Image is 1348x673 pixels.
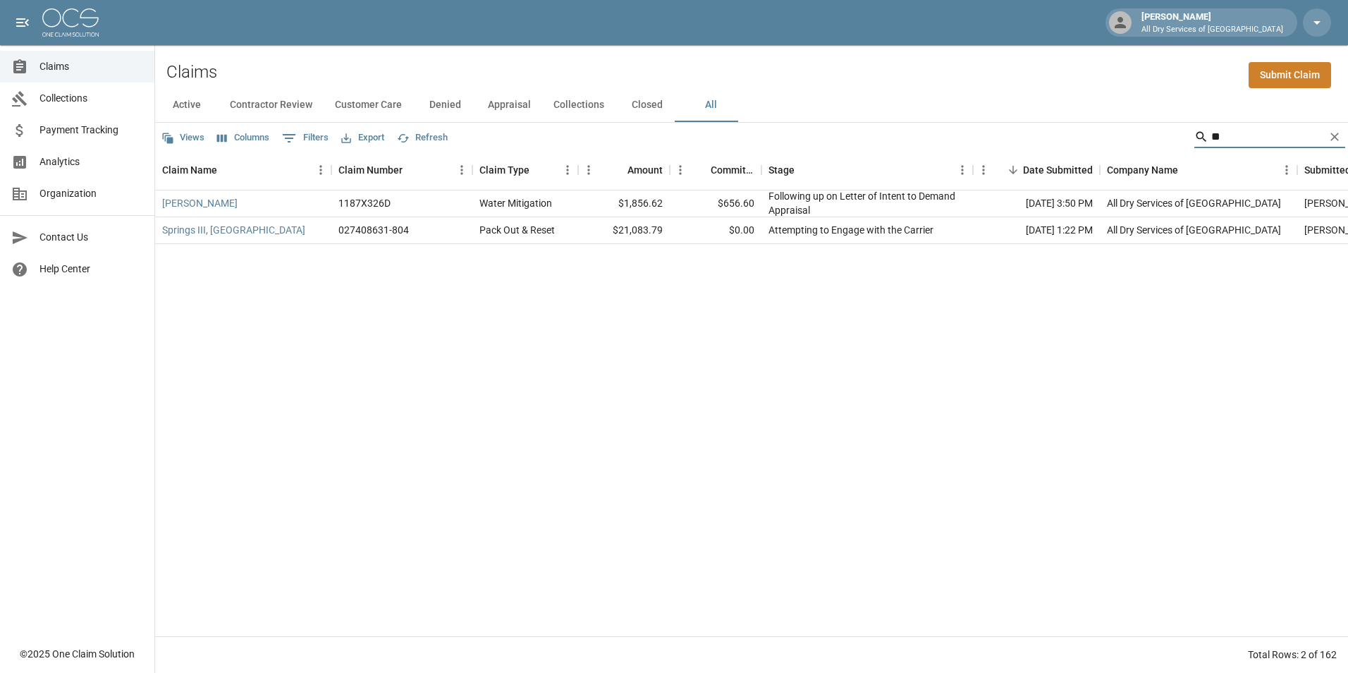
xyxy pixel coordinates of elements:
[691,160,711,180] button: Sort
[578,150,670,190] div: Amount
[1023,150,1093,190] div: Date Submitted
[158,127,208,149] button: Views
[8,8,37,37] button: open drawer
[39,123,143,138] span: Payment Tracking
[39,59,143,74] span: Claims
[768,223,933,237] div: Attempting to Engage with the Carrier
[155,88,1348,122] div: dynamic tabs
[451,159,472,181] button: Menu
[1141,24,1283,36] p: All Dry Services of [GEOGRAPHIC_DATA]
[578,217,670,244] div: $21,083.79
[219,88,324,122] button: Contractor Review
[324,88,413,122] button: Customer Care
[403,160,422,180] button: Sort
[1194,126,1345,151] div: Search
[338,127,388,149] button: Export
[393,127,451,149] button: Refresh
[413,88,477,122] button: Denied
[529,160,549,180] button: Sort
[155,88,219,122] button: Active
[557,159,578,181] button: Menu
[1178,160,1198,180] button: Sort
[627,150,663,190] div: Amount
[338,223,409,237] div: 027408631-804
[542,88,615,122] button: Collections
[1136,10,1289,35] div: [PERSON_NAME]
[952,159,973,181] button: Menu
[1276,159,1297,181] button: Menu
[477,88,542,122] button: Appraisal
[162,196,238,210] a: [PERSON_NAME]
[162,150,217,190] div: Claim Name
[768,189,966,217] div: Following up on Letter of Intent to Demand Appraisal
[338,196,391,210] div: 1187X326D
[166,62,217,83] h2: Claims
[217,160,237,180] button: Sort
[338,150,403,190] div: Claim Number
[39,186,143,201] span: Organization
[795,160,814,180] button: Sort
[155,150,331,190] div: Claim Name
[670,159,691,181] button: Menu
[331,150,472,190] div: Claim Number
[42,8,99,37] img: ocs-logo-white-transparent.png
[479,196,552,210] div: Water Mitigation
[1324,126,1345,147] button: Clear
[670,190,761,217] div: $656.60
[1107,223,1281,237] div: All Dry Services of Atlanta
[1107,150,1178,190] div: Company Name
[973,190,1100,217] div: [DATE] 3:50 PM
[973,150,1100,190] div: Date Submitted
[479,223,555,237] div: Pack Out & Reset
[670,217,761,244] div: $0.00
[214,127,273,149] button: Select columns
[39,91,143,106] span: Collections
[162,223,305,237] a: Springs III, [GEOGRAPHIC_DATA]
[479,150,529,190] div: Claim Type
[608,160,627,180] button: Sort
[310,159,331,181] button: Menu
[578,159,599,181] button: Menu
[615,88,679,122] button: Closed
[278,127,332,150] button: Show filters
[761,150,973,190] div: Stage
[39,230,143,245] span: Contact Us
[1100,150,1297,190] div: Company Name
[20,647,135,661] div: © 2025 One Claim Solution
[1249,62,1331,88] a: Submit Claim
[973,159,994,181] button: Menu
[39,262,143,277] span: Help Center
[973,217,1100,244] div: [DATE] 1:22 PM
[578,190,670,217] div: $1,856.62
[1003,160,1023,180] button: Sort
[711,150,754,190] div: Committed Amount
[472,150,578,190] div: Claim Type
[1107,196,1281,210] div: All Dry Services of Atlanta
[39,154,143,169] span: Analytics
[1248,648,1337,662] div: Total Rows: 2 of 162
[679,88,742,122] button: All
[670,150,761,190] div: Committed Amount
[768,150,795,190] div: Stage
